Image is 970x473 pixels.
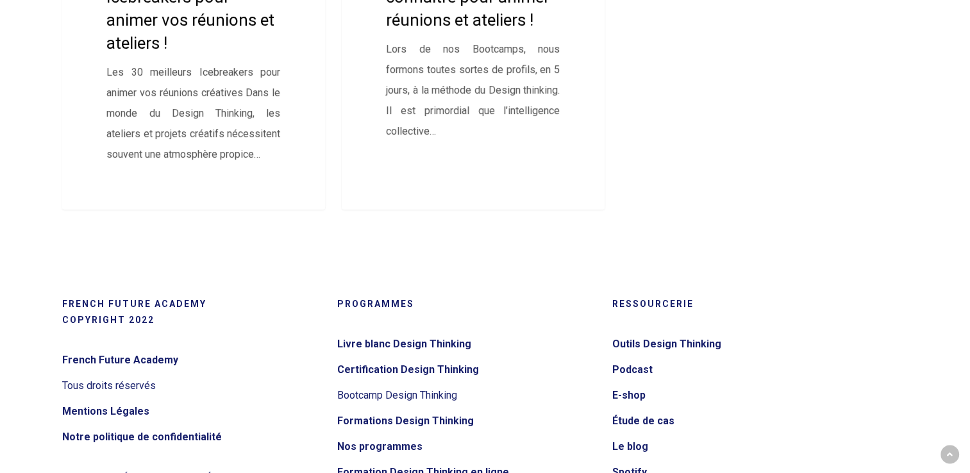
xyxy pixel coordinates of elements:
a: Nos programmes [337,436,595,457]
li: Bootcamp Design Thinking [337,383,595,408]
a: Outils Design Thinking [612,334,870,354]
a: Mentions Légales [62,401,321,422]
li: Tous droits réservés [62,373,321,399]
a: Podcast [612,360,870,380]
h5: Programmes [337,296,595,312]
a: Notre politique de confidentialité [62,427,321,447]
a: E-shop [612,385,870,406]
h5: Ressourcerie [612,296,870,312]
a: Livre blanc Design Thinking [337,334,595,354]
h5: French Future Academy Copyright 2022 [62,296,321,328]
a: French Future Academy [62,350,321,370]
a: Le blog [612,436,870,457]
a: Certification Design Thinking [337,360,595,380]
a: Étude de cas [612,411,870,431]
a: Formations Design Thinking [337,411,595,431]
